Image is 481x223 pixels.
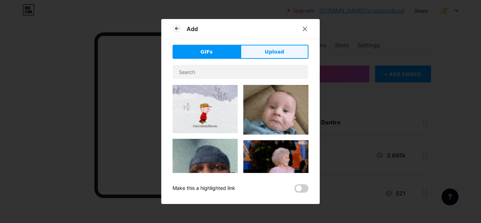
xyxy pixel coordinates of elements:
img: Gihpy [243,85,308,135]
span: GIFs [200,48,213,56]
input: Search [173,65,308,79]
img: Gihpy [173,139,238,220]
img: Gihpy [173,85,238,133]
button: GIFs [173,45,241,59]
button: Upload [241,45,308,59]
div: Make this a highlighted link [173,184,235,193]
span: Upload [265,48,284,56]
img: Gihpy [243,140,308,190]
div: Add [187,25,198,33]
